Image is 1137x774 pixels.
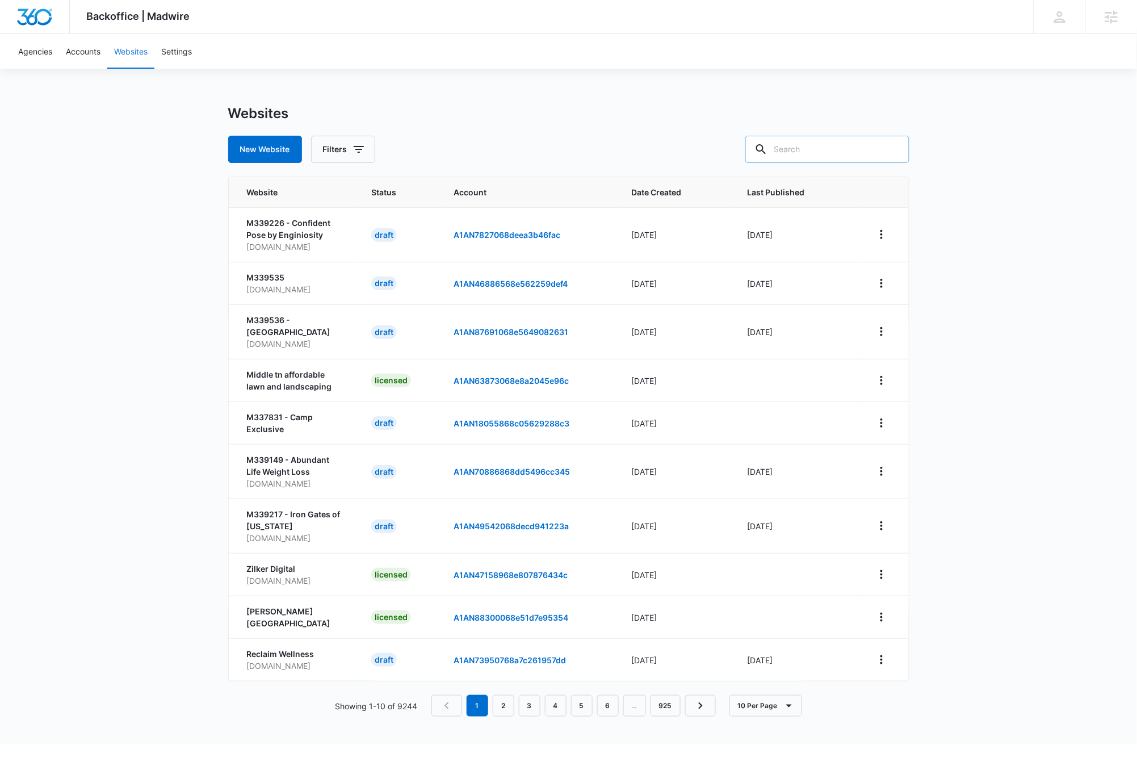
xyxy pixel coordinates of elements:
[733,499,858,553] td: [DATE]
[872,274,891,292] button: View More
[247,575,344,587] p: [DOMAIN_NAME]
[745,136,909,163] input: Search
[371,653,397,667] div: draft
[371,610,411,624] div: licensed
[618,207,734,262] td: [DATE]
[371,520,397,533] div: draft
[247,314,344,338] p: M339536 - [GEOGRAPHIC_DATA]
[872,414,891,432] button: View More
[454,655,567,665] a: A1AN73950768a7c261957dd
[59,34,107,69] a: Accounts
[872,566,891,584] button: View More
[371,416,397,430] div: draft
[618,304,734,359] td: [DATE]
[247,338,344,350] p: [DOMAIN_NAME]
[519,695,540,717] a: Page 3
[247,648,344,660] p: Reclaim Wellness
[228,105,289,122] h1: Websites
[454,376,569,386] a: A1AN63873068e8a2045e96c
[632,186,704,198] span: Date Created
[685,695,716,717] a: Next Page
[247,271,344,283] p: M339535
[371,277,397,290] div: draft
[747,186,828,198] span: Last Published
[618,401,734,444] td: [DATE]
[733,262,858,304] td: [DATE]
[247,605,344,629] p: [PERSON_NAME][GEOGRAPHIC_DATA]
[247,283,344,295] p: [DOMAIN_NAME]
[545,695,567,717] a: Page 4
[618,596,734,638] td: [DATE]
[618,638,734,681] td: [DATE]
[733,304,858,359] td: [DATE]
[571,695,593,717] a: Page 5
[651,695,681,717] a: Page 925
[729,695,802,717] button: 10 Per Page
[11,34,59,69] a: Agencies
[872,462,891,480] button: View More
[872,371,891,390] button: View More
[228,136,302,163] button: New Website
[371,228,397,242] div: draft
[618,359,734,401] td: [DATE]
[618,553,734,596] td: [DATE]
[247,411,344,435] p: M337831 - Camp Exclusive
[247,369,344,392] p: Middle tn affordable lawn and landscaping
[107,34,154,69] a: Websites
[247,454,344,478] p: M339149 - Abundant Life Weight Loss
[247,241,344,253] p: [DOMAIN_NAME]
[733,207,858,262] td: [DATE]
[371,374,411,387] div: licensed
[493,695,514,717] a: Page 2
[431,695,716,717] nav: Pagination
[454,521,569,531] a: A1AN49542068decd941223a
[872,651,891,669] button: View More
[733,638,858,681] td: [DATE]
[454,467,570,476] a: A1AN70886868dd5496cc345
[454,419,570,428] a: A1AN18055868c05629288c3
[454,613,569,622] a: A1AN88300068e51d7e95354
[247,532,344,544] p: [DOMAIN_NAME]
[618,444,734,499] td: [DATE]
[454,279,568,288] a: A1AN46886568e562259def4
[247,186,328,198] span: Website
[87,10,190,22] span: Backoffice | Madwire
[872,608,891,626] button: View More
[872,323,891,341] button: View More
[154,34,199,69] a: Settings
[454,186,605,198] span: Account
[597,695,619,717] a: Page 6
[454,327,569,337] a: A1AN87691068e5649082631
[454,230,561,240] a: A1AN7827068deea3b46fac
[733,444,858,499] td: [DATE]
[467,695,488,717] em: 1
[247,563,344,575] p: Zilker Digital
[454,570,568,580] a: A1AN47158968e807876434c
[371,325,397,339] div: draft
[247,660,344,672] p: [DOMAIN_NAME]
[618,499,734,553] td: [DATE]
[247,217,344,241] p: M339226 - Confident Pose by Enginiosity
[371,568,411,581] div: licensed
[872,225,891,244] button: View More
[371,465,397,479] div: draft
[247,508,344,532] p: M339217 - Iron Gates of [US_STATE]
[335,700,418,712] p: Showing 1-10 of 9244
[618,262,734,304] td: [DATE]
[247,478,344,489] p: [DOMAIN_NAME]
[371,186,427,198] span: Status
[872,517,891,535] button: View More
[311,136,375,163] button: Filters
